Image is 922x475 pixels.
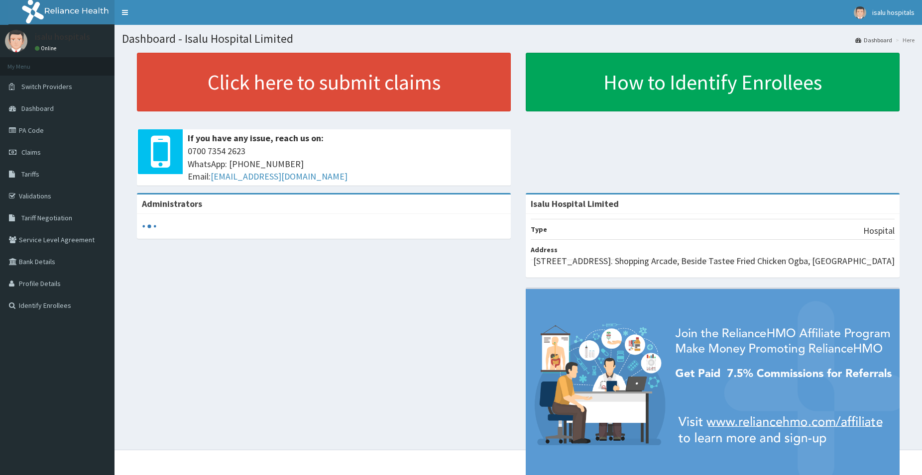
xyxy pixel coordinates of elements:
[21,213,72,222] span: Tariff Negotiation
[533,255,895,268] p: [STREET_ADDRESS]. Shopping Arcade, Beside Tastee Fried Chicken Ogba, [GEOGRAPHIC_DATA]
[854,6,866,19] img: User Image
[526,53,900,111] a: How to Identify Enrollees
[893,36,915,44] li: Here
[122,32,915,45] h1: Dashboard - Isalu Hospital Limited
[531,225,547,234] b: Type
[531,245,558,254] b: Address
[21,104,54,113] span: Dashboard
[21,170,39,179] span: Tariffs
[21,82,72,91] span: Switch Providers
[21,148,41,157] span: Claims
[863,224,895,237] p: Hospital
[188,145,506,183] span: 0700 7354 2623 WhatsApp: [PHONE_NUMBER] Email:
[531,198,619,209] strong: Isalu Hospital Limited
[872,8,915,17] span: isalu hospitals
[188,132,324,144] b: If you have any issue, reach us on:
[137,53,511,111] a: Click here to submit claims
[142,198,202,209] b: Administrators
[35,45,59,52] a: Online
[35,32,90,41] p: isalu hospitals
[211,171,347,182] a: [EMAIL_ADDRESS][DOMAIN_NAME]
[855,36,892,44] a: Dashboard
[5,30,27,52] img: User Image
[142,219,157,234] svg: audio-loading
